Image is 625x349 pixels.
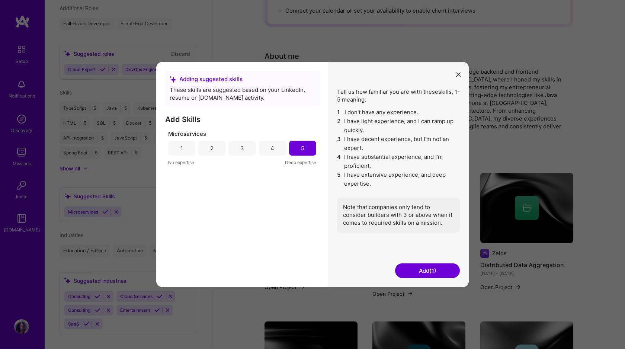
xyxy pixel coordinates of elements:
[168,159,194,166] span: No expertise
[337,153,341,170] span: 4
[337,88,460,233] div: Tell us how familiar you are with these skills , 1-5 meaning:
[170,86,315,102] div: These skills are suggested based on your LinkedIn, resume or [DOMAIN_NAME] activity.
[337,135,460,153] li: I have decent experience, but I'm not an expert.
[337,135,341,153] span: 3
[165,115,319,124] h3: Add Skills
[337,197,460,233] div: Note that companies only tend to consider builders with 3 or above when it comes to required skil...
[156,62,469,287] div: modal
[337,108,460,117] li: I don't have any experience.
[337,153,460,170] li: I have substantial experience, and I’m proficient.
[337,117,341,135] span: 2
[301,144,304,152] div: 5
[240,144,244,152] div: 3
[170,76,176,83] i: icon SuggestedTeams
[270,144,274,152] div: 4
[337,170,460,188] li: I have extensive experience, and deep expertise.
[285,159,316,166] span: Deep expertise
[395,263,460,278] button: Add(1)
[180,144,183,152] div: 1
[337,117,460,135] li: I have light experience, and I can ramp up quickly.
[170,75,315,83] div: Adding suggested skills
[168,130,206,138] span: Microservices
[337,108,342,117] span: 1
[337,170,341,188] span: 5
[210,144,214,152] div: 2
[456,72,461,77] i: icon Close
